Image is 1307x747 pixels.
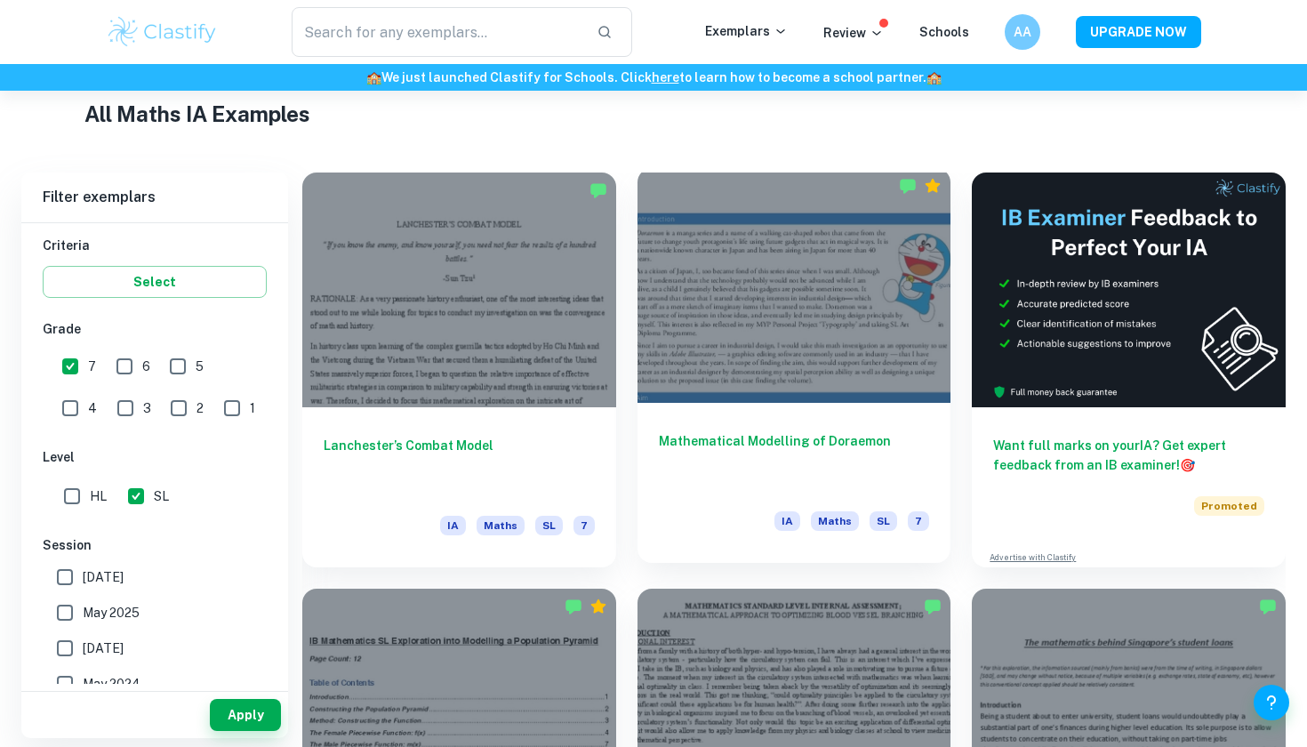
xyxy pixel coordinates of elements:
[573,516,595,535] span: 7
[823,23,884,43] p: Review
[84,98,1223,130] h1: All Maths IA Examples
[43,447,267,467] h6: Level
[292,7,582,57] input: Search for any exemplars...
[705,21,788,41] p: Exemplars
[43,236,267,255] h6: Criteria
[1076,16,1201,48] button: UPGRADE NOW
[324,436,595,494] h6: Lanchester’s Combat Model
[1259,598,1277,615] img: Marked
[993,436,1264,475] h6: Want full marks on your IA ? Get expert feedback from an IB examiner!
[659,431,930,490] h6: Mathematical Modelling of Doraemon
[142,357,150,376] span: 6
[972,173,1286,407] img: Thumbnail
[43,319,267,339] h6: Grade
[302,173,616,567] a: Lanchester’s Combat ModelIAMathsSL7
[440,516,466,535] span: IA
[990,551,1076,564] a: Advertise with Clastify
[1194,496,1264,516] span: Promoted
[196,357,204,376] span: 5
[565,598,582,615] img: Marked
[899,177,917,195] img: Marked
[83,567,124,587] span: [DATE]
[908,511,929,531] span: 7
[83,603,140,622] span: May 2025
[972,173,1286,567] a: Want full marks on yourIA? Get expert feedback from an IB examiner!PromotedAdvertise with Clastify
[43,266,267,298] button: Select
[535,516,563,535] span: SL
[924,177,942,195] div: Premium
[870,511,897,531] span: SL
[926,70,942,84] span: 🏫
[919,25,969,39] a: Schools
[637,173,951,567] a: Mathematical Modelling of DoraemonIAMathsSL7
[366,70,381,84] span: 🏫
[250,398,255,418] span: 1
[90,486,107,506] span: HL
[143,398,151,418] span: 3
[21,173,288,222] h6: Filter exemplars
[88,357,96,376] span: 7
[811,511,859,531] span: Maths
[1254,685,1289,720] button: Help and Feedback
[652,70,679,84] a: here
[1005,14,1040,50] button: AA
[477,516,525,535] span: Maths
[196,398,204,418] span: 2
[4,68,1303,87] h6: We just launched Clastify for Schools. Click to learn how to become a school partner.
[589,181,607,199] img: Marked
[88,398,97,418] span: 4
[106,14,219,50] img: Clastify logo
[154,486,169,506] span: SL
[774,511,800,531] span: IA
[83,674,140,694] span: May 2024
[1180,458,1195,472] span: 🎯
[589,598,607,615] div: Premium
[43,535,267,555] h6: Session
[83,639,124,658] span: [DATE]
[924,598,942,615] img: Marked
[210,699,281,731] button: Apply
[1013,22,1033,42] h6: AA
